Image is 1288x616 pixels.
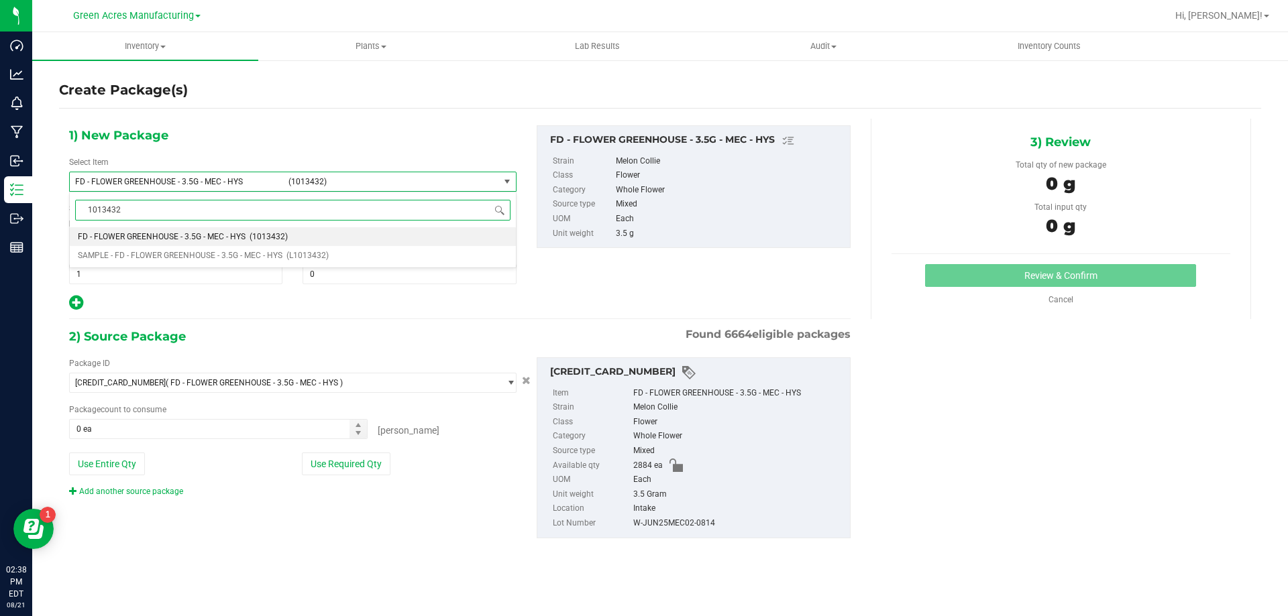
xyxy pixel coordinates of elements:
div: Intake [633,501,843,516]
div: Whole Flower [616,183,843,198]
div: W-JUN25MEC02-0814 [633,516,843,531]
iframe: Resource center [13,509,54,549]
label: Unit weight [553,487,631,502]
span: select [499,172,516,191]
button: Cancel button [518,371,535,391]
label: Strain [553,154,613,169]
label: Source type [553,197,613,212]
button: Use Required Qty [302,452,390,475]
a: Inventory [32,32,258,60]
div: Flower [633,415,843,430]
div: Each [633,473,843,487]
div: FD - FLOWER GREENHOUSE - 3.5G - MEC - HYS [633,386,843,401]
span: Plants [259,40,484,52]
span: Green Acres Manufacturing [73,10,194,21]
a: Cancel [1049,295,1073,304]
inline-svg: Inventory [10,183,23,196]
a: Lab Results [484,32,710,60]
label: UOM [553,212,613,227]
label: Unit weight [553,227,613,241]
span: 0 g [1046,215,1075,237]
label: UOM [553,473,631,487]
div: Melon Collie [616,154,843,169]
a: Plants [258,32,484,60]
span: 0 g [1046,173,1075,194]
inline-svg: Manufacturing [10,125,23,139]
a: Audit [710,32,936,60]
span: FD - FLOWER GREENHOUSE - 3.5G - MEC - HYS [75,177,280,186]
inline-svg: Monitoring [10,97,23,110]
h4: Create Package(s) [59,80,188,100]
label: Category [553,429,631,444]
div: Whole Flower [633,429,843,444]
label: Source type [553,444,631,458]
span: 3) Review [1030,132,1091,152]
p: 08/21 [6,600,26,610]
div: FD - FLOWER GREENHOUSE - 3.5G - MEC - HYS [550,133,843,149]
div: Mixed [633,444,843,458]
span: Decrease value [350,429,366,439]
label: Strain [553,400,631,415]
span: [PERSON_NAME] [378,425,439,436]
span: 2884 ea [633,458,663,473]
span: Lab Results [557,40,638,52]
label: Class [553,168,613,183]
label: Item [553,386,631,401]
label: Location [553,501,631,516]
div: 4769567230625320 [550,365,843,381]
inline-svg: Reports [10,241,23,254]
p: 02:38 PM EDT [6,564,26,600]
span: Hi, [PERSON_NAME]! [1175,10,1263,21]
button: Review & Confirm [925,264,1196,287]
span: 1) New Package [69,125,168,145]
span: Total input qty [1034,202,1087,212]
iframe: Resource center unread badge [40,507,56,523]
inline-svg: Inbound [10,154,23,168]
div: Melon Collie [633,400,843,415]
label: Available qty [553,458,631,473]
div: Mixed [616,197,843,212]
span: Inventory [32,40,258,52]
label: Class [553,415,631,430]
span: Total qty of new package [1016,160,1106,170]
a: Inventory Counts [936,32,1163,60]
span: 6664 [724,328,752,341]
inline-svg: Dashboard [10,39,23,52]
label: Category [553,183,613,198]
label: Select Item [69,156,109,168]
inline-svg: Analytics [10,68,23,81]
a: Add another source package [69,487,183,496]
div: Each [616,212,843,227]
div: Flower [616,168,843,183]
label: Lot Number [553,516,631,531]
div: 3.5 Gram [633,487,843,502]
button: Use Entire Qty [69,452,145,475]
span: Audit [711,40,936,52]
inline-svg: Outbound [10,212,23,225]
span: Inventory Counts [1000,40,1099,52]
span: Found eligible packages [686,326,851,343]
div: 3.5 g [616,227,843,241]
span: (1013432) [288,177,494,186]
